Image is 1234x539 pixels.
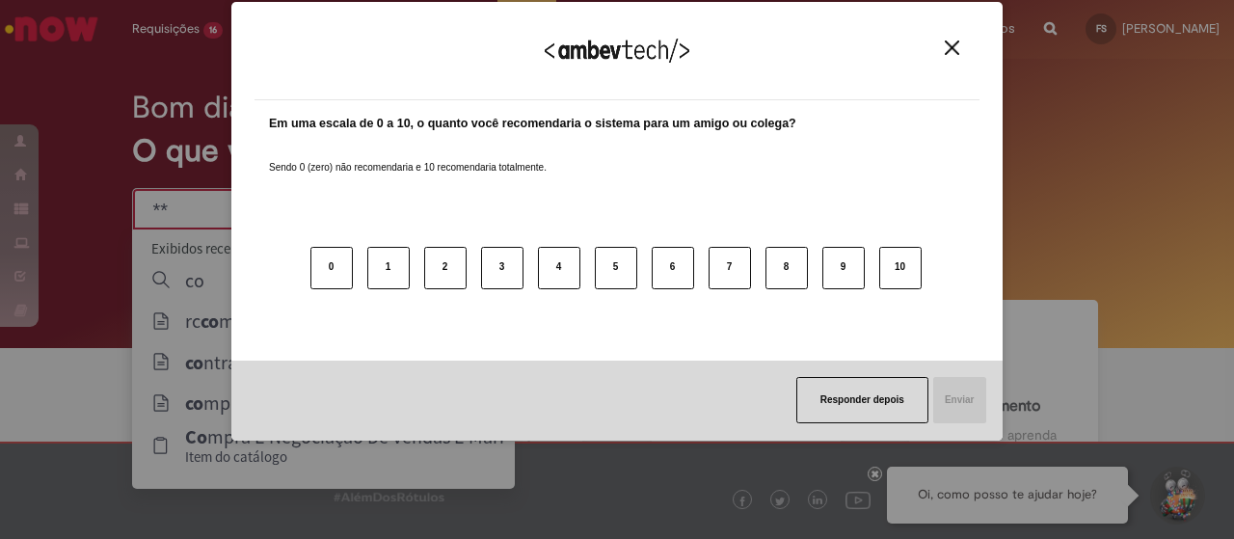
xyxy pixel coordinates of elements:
[652,247,694,289] button: 6
[269,115,796,133] label: Em uma escala de 0 a 10, o quanto você recomendaria o sistema para um amigo ou colega?
[367,247,410,289] button: 1
[269,138,547,175] label: Sendo 0 (zero) não recomendaria e 10 recomendaria totalmente.
[538,247,580,289] button: 4
[481,247,523,289] button: 3
[796,377,928,423] button: Responder depois
[310,247,353,289] button: 0
[939,40,965,56] button: Close
[765,247,808,289] button: 8
[424,247,467,289] button: 2
[595,247,637,289] button: 5
[545,39,689,63] img: Logo Ambevtech
[709,247,751,289] button: 7
[822,247,865,289] button: 9
[945,40,959,55] img: Close
[879,247,922,289] button: 10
